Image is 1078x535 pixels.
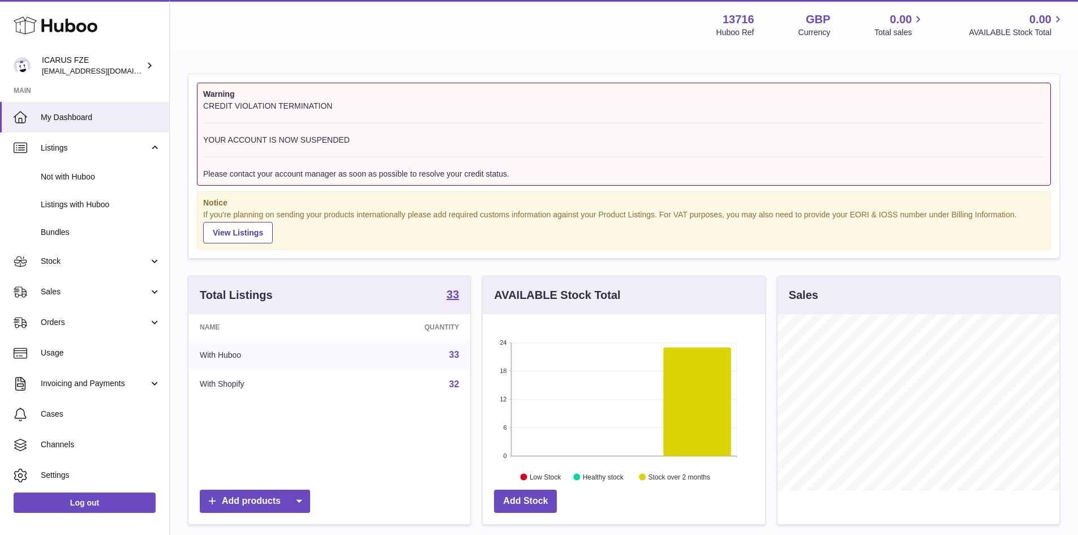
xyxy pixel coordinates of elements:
h3: AVAILABLE Stock Total [494,288,620,303]
a: View Listings [203,222,273,243]
div: CREDIT VIOLATION TERMINATION YOUR ACCOUNT IS NOW SUSPENDED Please contact your account manager as... [203,101,1045,179]
th: Name [188,314,341,340]
span: Invoicing and Payments [41,378,149,389]
span: Settings [41,470,161,481]
text: 24 [500,339,507,346]
span: Channels [41,439,161,450]
span: 0.00 [1029,12,1051,27]
span: Listings [41,143,149,153]
th: Quantity [341,314,471,340]
text: 6 [504,424,507,431]
span: Listings with Huboo [41,199,161,210]
text: 18 [500,367,507,374]
a: Log out [14,493,156,513]
div: If you're planning on sending your products internationally please add required customs informati... [203,209,1045,243]
a: Add Stock [494,490,557,513]
span: [EMAIL_ADDRESS][DOMAIN_NAME] [42,66,166,75]
strong: 33 [446,289,459,300]
span: Sales [41,286,149,297]
td: With Huboo [188,340,341,370]
span: Not with Huboo [41,172,161,182]
strong: Warning [203,89,1045,100]
strong: 13716 [723,12,754,27]
span: AVAILABLE Stock Total [969,27,1064,38]
text: Stock over 2 months [648,473,710,481]
a: 0.00 AVAILABLE Stock Total [969,12,1064,38]
a: Add products [200,490,310,513]
a: 33 [446,289,459,302]
strong: GBP [806,12,830,27]
text: 12 [500,396,507,403]
text: Healthy stock [583,473,624,481]
a: 33 [449,350,459,359]
span: My Dashboard [41,112,161,123]
span: Total sales [874,27,925,38]
h3: Sales [789,288,818,303]
div: Huboo Ref [716,27,754,38]
img: internalAdmin-13716@internal.huboo.com [14,57,31,74]
span: 0.00 [890,12,912,27]
div: ICARUS FZE [42,55,144,76]
a: 0.00 Total sales [874,12,925,38]
h3: Total Listings [200,288,273,303]
text: Low Stock [530,473,561,481]
span: Stock [41,256,149,267]
span: Cases [41,409,161,420]
span: Usage [41,348,161,358]
span: Bundles [41,227,161,238]
span: Orders [41,317,149,328]
div: Currency [798,27,831,38]
a: 32 [449,379,459,389]
strong: Notice [203,198,1045,208]
td: With Shopify [188,370,341,399]
text: 0 [504,452,507,459]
